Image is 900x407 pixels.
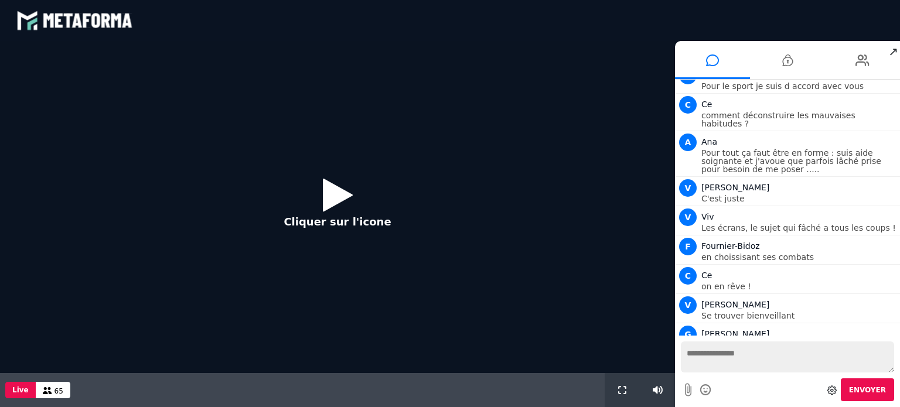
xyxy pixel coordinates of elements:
[887,41,900,62] span: ↗
[841,378,894,401] button: Envoyer
[701,137,717,146] span: Ana
[701,82,897,90] p: Pour le sport je suis d accord avec vous
[701,183,769,192] span: [PERSON_NAME]
[679,267,697,285] span: C
[701,241,760,251] span: Fournier-Bidoz
[849,386,886,394] span: Envoyer
[701,253,897,261] p: en choissisant ses combats
[701,212,714,221] span: Viv
[5,382,36,398] button: Live
[701,194,897,203] p: C'est juste
[679,179,697,197] span: V
[679,238,697,255] span: F
[701,312,897,320] p: Se trouver bienveillant
[701,282,897,290] p: on en rêve !
[679,96,697,114] span: C
[701,329,769,338] span: [PERSON_NAME]
[284,214,391,230] p: Cliquer sur l'icone
[701,149,897,173] p: Pour tout ça faut être en forme : suis aide soignante et j'avoue que parfois lâché prise pour bes...
[54,387,63,395] span: 65
[679,296,697,314] span: V
[701,224,897,232] p: Les écrans, le sujet qui fâché a tous les coups !
[272,169,403,245] button: Cliquer sur l'icone
[679,208,697,226] span: V
[701,111,897,128] p: comment déconstruire les mauvaises habitudes ?
[701,300,769,309] span: [PERSON_NAME]
[679,326,697,343] span: G
[701,271,712,280] span: Ce
[701,100,712,109] span: Ce
[679,134,697,151] span: A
